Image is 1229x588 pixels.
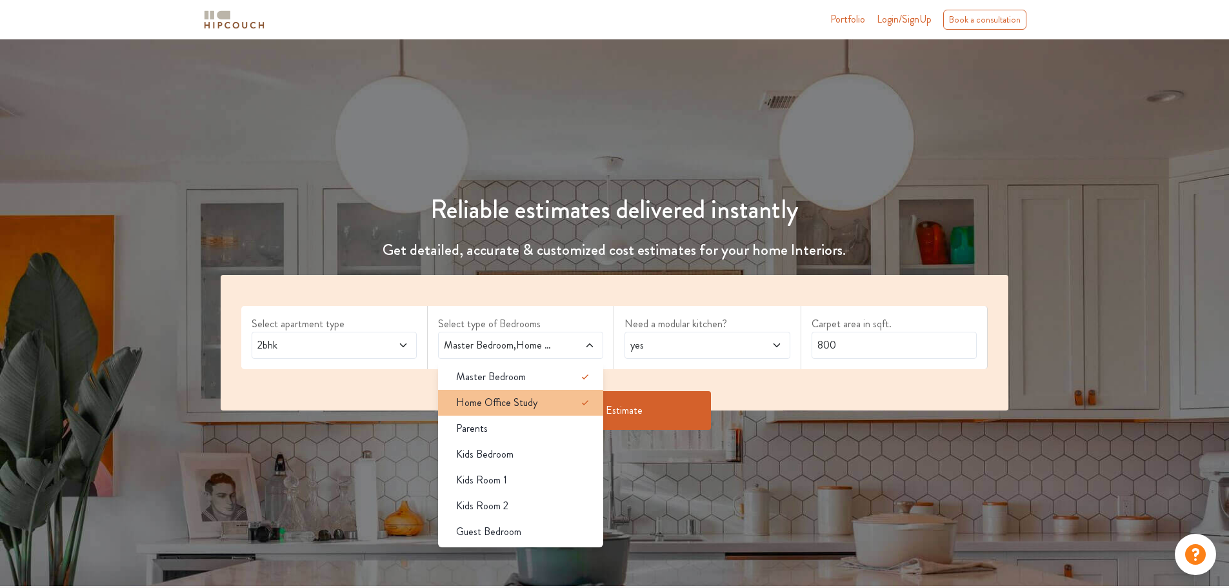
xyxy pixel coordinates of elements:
[812,316,977,332] label: Carpet area in sqft.
[624,316,790,332] label: Need a modular kitchen?
[255,338,370,353] span: 2bhk
[456,498,508,514] span: Kids Room 2
[456,524,521,540] span: Guest Bedroom
[441,338,557,353] span: Master Bedroom,Home Office Study
[456,395,537,411] span: Home Office Study
[830,12,865,27] a: Portfolio
[202,5,266,34] span: logo-horizontal.svg
[213,241,1017,259] h4: Get detailed, accurate & customized cost estimates for your home Interiors.
[943,10,1026,30] div: Book a consultation
[877,12,932,26] span: Login/SignUp
[456,369,526,385] span: Master Bedroom
[456,421,488,436] span: Parents
[438,316,603,332] label: Select type of Bedrooms
[213,194,1017,225] h1: Reliable estimates delivered instantly
[252,316,417,332] label: Select apartment type
[202,8,266,31] img: logo-horizontal.svg
[456,472,507,488] span: Kids Room 1
[812,332,977,359] input: Enter area sqft
[456,447,514,462] span: Kids Bedroom
[628,338,743,353] span: yes
[517,391,711,430] button: Get Estimate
